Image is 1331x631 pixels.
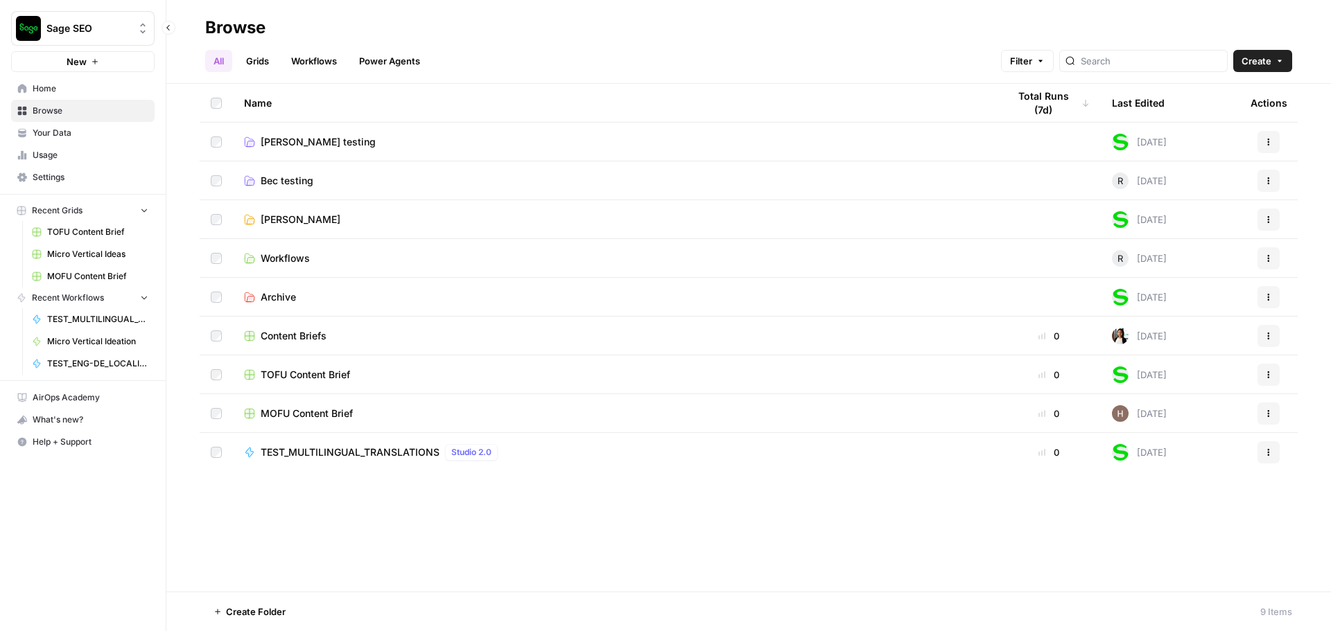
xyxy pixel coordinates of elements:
[1112,289,1167,305] div: [DATE]
[26,330,155,353] a: Micro Vertical Ideation
[1112,289,1129,305] img: 2tjdtbkr969jgkftgy30i99suxv9
[205,50,232,72] a: All
[451,446,491,459] span: Studio 2.0
[33,149,148,161] span: Usage
[261,368,350,382] span: TOFU Content Brief
[283,50,345,72] a: Workflows
[351,50,428,72] a: Power Agents
[261,329,327,343] span: Content Briefs
[1233,50,1292,72] button: Create
[261,251,310,265] span: Workflows
[1112,134,1167,150] div: [DATE]
[244,444,986,461] a: TEST_MULTILINGUAL_TRANSLATIONSStudio 2.0
[47,226,148,238] span: TOFU Content Brief
[46,21,130,35] span: Sage SEO
[244,407,986,420] a: MOFU Content Brief
[1251,84,1287,122] div: Actions
[1242,54,1271,68] span: Create
[1008,445,1090,459] div: 0
[1112,366,1167,383] div: [DATE]
[11,11,155,46] button: Workspace: Sage SEO
[47,270,148,283] span: MOFU Content Brief
[226,605,286,619] span: Create Folder
[1112,211,1129,228] img: 2tjdtbkr969jgkftgy30i99suxv9
[1112,444,1129,461] img: 2tjdtbkr969jgkftgy30i99suxv9
[1008,368,1090,382] div: 0
[205,601,294,623] button: Create Folder
[244,329,986,343] a: Content Briefs
[33,436,148,448] span: Help + Support
[261,407,353,420] span: MOFU Content Brief
[1112,328,1167,344] div: [DATE]
[47,335,148,348] span: Micro Vertical Ideation
[11,166,155,188] a: Settings
[16,16,41,41] img: Sage SEO Logo
[47,313,148,326] span: TEST_MULTILINGUAL_TRANSLATIONS
[244,135,986,149] a: [PERSON_NAME] testing
[261,174,313,188] span: Bec testing
[205,17,266,39] div: Browse
[244,251,986,265] a: Workflows
[1001,50,1054,72] button: Filter
[1008,329,1090,343] div: 0
[33,105,148,117] span: Browse
[1081,54,1221,68] input: Search
[32,292,104,304] span: Recent Workflows
[261,213,340,226] span: [PERSON_NAME]
[11,409,155,431] button: What's new?
[1008,407,1090,420] div: 0
[32,204,82,217] span: Recent Grids
[11,100,155,122] a: Browse
[1112,84,1165,122] div: Last Edited
[12,409,154,430] div: What's new?
[67,55,87,69] span: New
[1010,54,1032,68] span: Filter
[11,78,155,100] a: Home
[26,353,155,375] a: TEST_ENG-DE_LOCALISATIONS_BULK
[261,290,296,304] span: Archive
[47,248,148,260] span: Micro Vertical Ideas
[244,290,986,304] a: Archive
[1008,84,1090,122] div: Total Runs (7d)
[33,171,148,184] span: Settings
[1112,328,1129,344] img: xqjo96fmx1yk2e67jao8cdkou4un
[11,200,155,221] button: Recent Grids
[11,122,155,144] a: Your Data
[33,391,148,404] span: AirOps Academy
[261,135,376,149] span: [PERSON_NAME] testing
[26,308,155,330] a: TEST_MULTILINGUAL_TRANSLATIONS
[1112,444,1167,461] div: [DATE]
[47,357,148,370] span: TEST_ENG-DE_LOCALISATIONS_BULK
[1112,405,1167,422] div: [DATE]
[244,368,986,382] a: TOFU Content Brief
[1117,174,1123,188] span: R
[26,265,155,287] a: MOFU Content Brief
[11,386,155,409] a: AirOps Academy
[1112,211,1167,228] div: [DATE]
[238,50,277,72] a: Grids
[244,213,986,226] a: [PERSON_NAME]
[244,174,986,188] a: Bec testing
[244,84,986,122] div: Name
[1112,172,1167,189] div: [DATE]
[11,287,155,308] button: Recent Workflows
[11,51,155,72] button: New
[26,221,155,243] a: TOFU Content Brief
[11,144,155,166] a: Usage
[1112,405,1129,422] img: 5m2q3ewym4xjht4phlpjz25nibxf
[1260,605,1292,619] div: 9 Items
[1112,250,1167,267] div: [DATE]
[1112,134,1129,150] img: 2tjdtbkr969jgkftgy30i99suxv9
[1112,366,1129,383] img: 2tjdtbkr969jgkftgy30i99suxv9
[33,127,148,139] span: Your Data
[261,445,440,459] span: TEST_MULTILINGUAL_TRANSLATIONS
[26,243,155,265] a: Micro Vertical Ideas
[11,431,155,453] button: Help + Support
[1117,251,1123,265] span: R
[33,82,148,95] span: Home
